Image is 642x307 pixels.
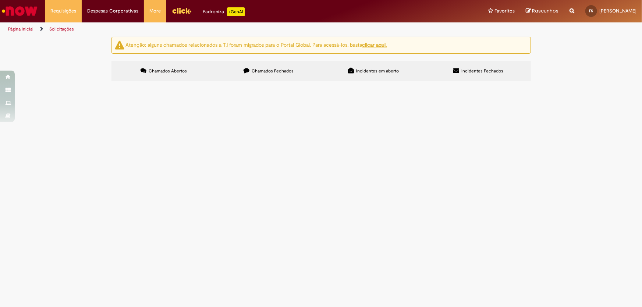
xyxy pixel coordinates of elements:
span: Chamados Abertos [149,68,187,74]
span: Chamados Fechados [252,68,294,74]
img: ServiceNow [1,4,39,18]
span: [PERSON_NAME] [599,8,636,14]
p: +GenAi [227,7,245,16]
span: Requisições [50,7,76,15]
ul: Trilhas de página [6,22,422,36]
span: Incidentes Fechados [461,68,503,74]
span: More [149,7,161,15]
div: Padroniza [203,7,245,16]
span: Incidentes em aberto [356,68,399,74]
a: Solicitações [49,26,74,32]
ng-bind-html: Atenção: alguns chamados relacionados a T.I foram migrados para o Portal Global. Para acessá-los,... [126,42,387,48]
a: Rascunhos [526,8,558,15]
span: Despesas Corporativas [87,7,138,15]
a: Página inicial [8,26,33,32]
img: click_logo_yellow_360x200.png [172,5,192,16]
span: Rascunhos [532,7,558,14]
a: clicar aqui. [362,42,387,48]
span: Favoritos [494,7,515,15]
span: FS [589,8,593,13]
